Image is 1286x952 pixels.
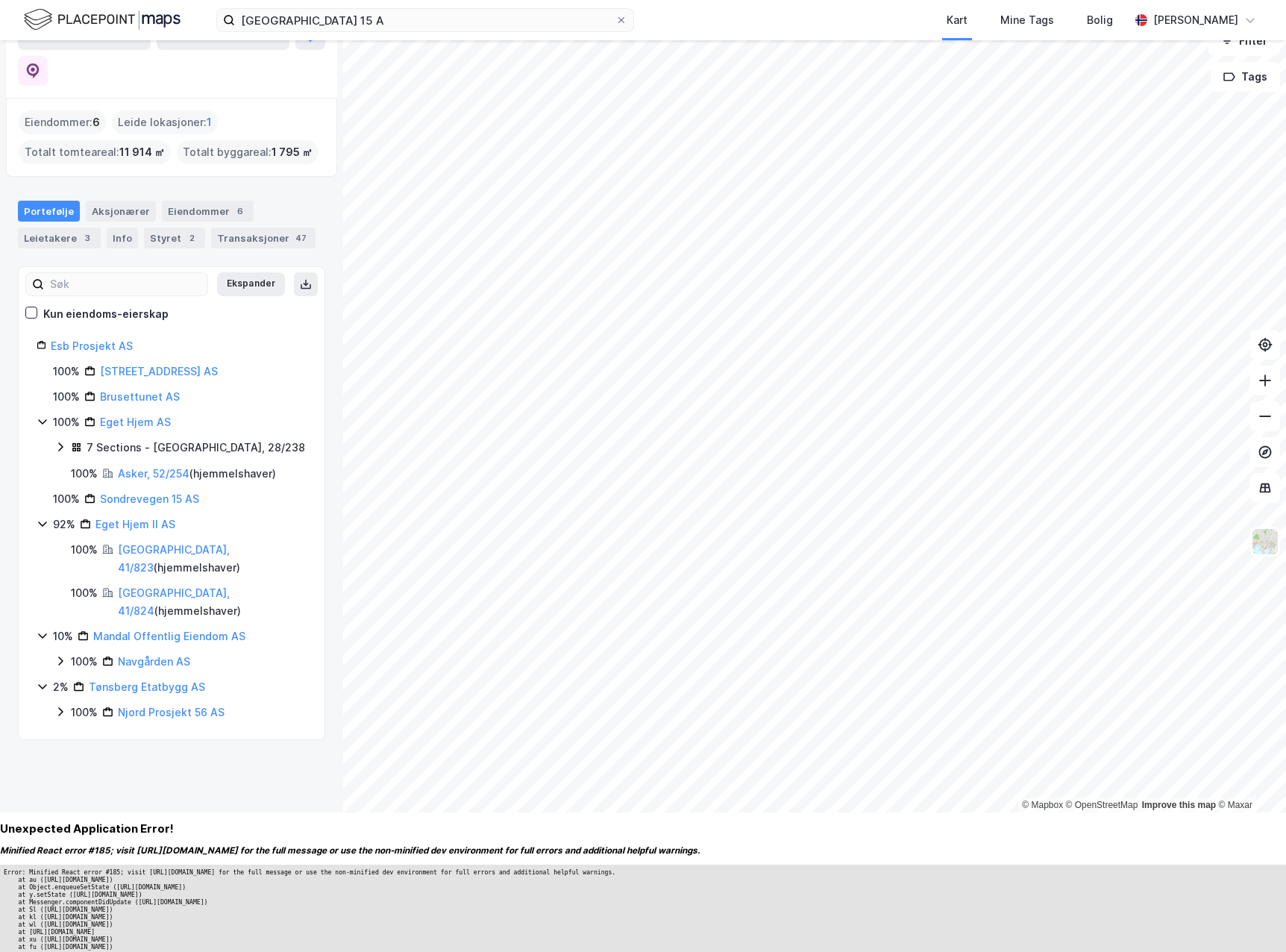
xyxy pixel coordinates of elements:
[19,140,171,164] div: Totalt tomteareal :
[272,143,313,161] span: 1 795 ㎡
[53,490,80,508] div: 100%
[43,305,169,323] div: Kun eiendoms-eierskap
[1218,800,1252,810] a: Maxar
[51,339,133,352] a: Esb Prosjekt AS
[18,201,80,222] div: Portefølje
[71,653,98,671] div: 100%
[118,467,189,480] a: Asker, 52/254
[71,584,98,602] div: 100%
[1211,62,1280,92] button: Tags
[53,627,73,645] div: 10%
[118,541,307,577] div: ( hjemmelshaver )
[119,143,165,161] span: 11 914 ㎡
[18,228,101,248] div: Leietakere
[100,492,199,505] a: Sondrevegen 15 AS
[177,140,319,164] div: Totalt byggareal :
[118,586,230,617] a: [GEOGRAPHIC_DATA], 41/824
[118,543,230,574] a: [GEOGRAPHIC_DATA], 41/823
[100,390,180,403] a: Brusettunet AS
[24,7,181,33] img: logo.f888ab2527a4732fd821a326f86c7f29.svg
[93,630,245,642] a: Mandal Offentlig Eiendom AS
[1153,11,1238,29] div: [PERSON_NAME]
[92,113,100,131] span: 6
[19,110,106,134] div: Eiendommer :
[947,11,967,29] div: Kart
[71,465,98,483] div: 100%
[53,678,69,696] div: 2%
[292,231,310,245] div: 47
[53,363,80,381] div: 100%
[1087,11,1113,29] div: Bolig
[1211,880,1286,952] div: Kontrollprogram for chat
[1066,800,1138,810] a: OpenStreetMap
[107,228,138,248] div: Info
[118,584,307,620] div: ( hjemmelshaver )
[1251,527,1279,556] img: Z
[207,113,212,131] span: 1
[217,272,285,296] button: Ekspander
[211,228,316,248] div: Transaksjoner
[44,273,207,295] input: Søk
[118,655,190,668] a: Navgården AS
[71,704,98,721] div: 100%
[87,439,305,457] div: 7 Sections - [GEOGRAPHIC_DATA], 28/238
[1142,800,1216,810] a: Improve this map
[89,680,205,693] a: Tønsberg Etatbygg AS
[233,204,248,219] div: 6
[95,518,175,530] a: Eget Hjem II AS
[53,413,80,431] div: 100%
[71,541,98,559] div: 100%
[100,365,218,378] a: [STREET_ADDRESS] AS
[1208,26,1280,56] button: Filter
[112,110,218,134] div: Leide lokasjoner :
[86,201,156,222] div: Aksjonærer
[118,465,276,483] div: ( hjemmelshaver )
[53,388,80,406] div: 100%
[1022,800,1063,810] a: Mapbox
[53,516,75,533] div: 92%
[80,231,95,245] div: 3
[235,9,615,31] input: Søk på adresse, matrikkel, gårdeiere, leietakere eller personer
[118,706,225,718] a: Njord Prosjekt 56 AS
[144,228,205,248] div: Styret
[100,416,171,428] a: Eget Hjem AS
[1000,11,1054,29] div: Mine Tags
[1211,880,1286,952] iframe: Chat Widget
[162,201,254,222] div: Eiendommer
[184,231,199,245] div: 2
